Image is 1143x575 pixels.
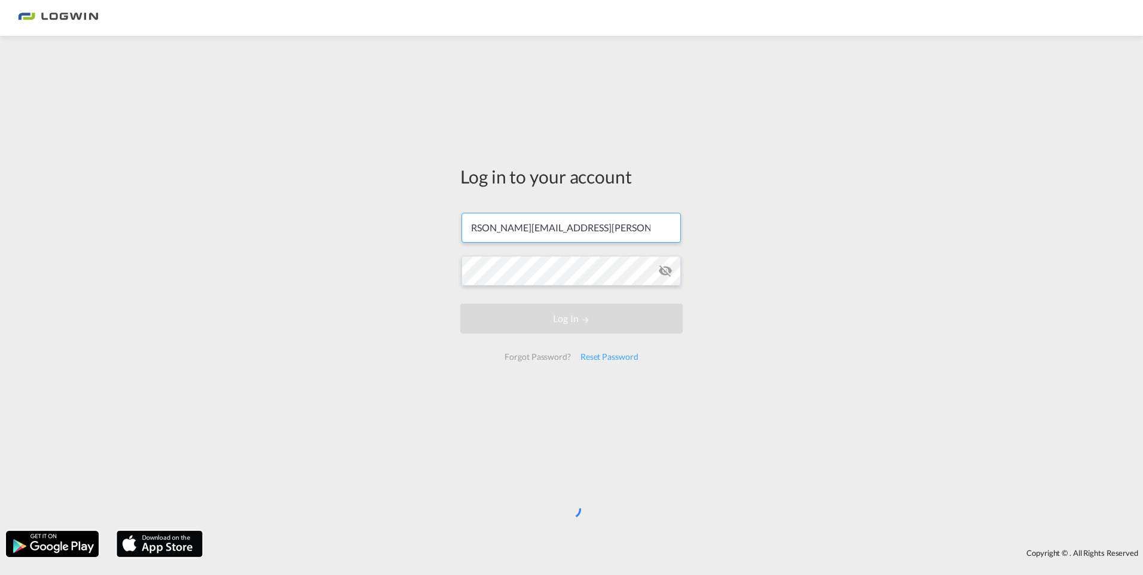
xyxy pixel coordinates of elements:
[500,346,575,368] div: Forgot Password?
[462,213,681,243] input: Enter email/phone number
[18,5,99,32] img: bc73a0e0d8c111efacd525e4c8ad7d32.png
[209,543,1143,563] div: Copyright © . All Rights Reserved
[460,304,683,334] button: LOGIN
[115,530,204,558] img: apple.png
[5,530,100,558] img: google.png
[576,346,643,368] div: Reset Password
[460,164,683,189] div: Log in to your account
[658,264,673,278] md-icon: icon-eye-off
